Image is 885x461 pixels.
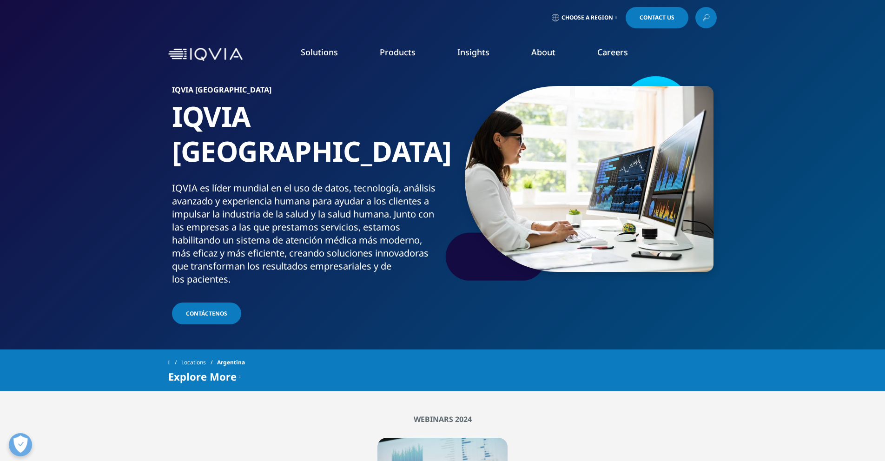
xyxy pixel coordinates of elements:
[172,86,439,99] h6: IQVIA [GEOGRAPHIC_DATA]
[640,15,674,20] span: Contact Us
[626,7,688,28] a: Contact Us
[181,354,217,371] a: Locations
[168,371,237,382] span: Explore More
[597,46,628,58] a: Careers
[301,46,338,58] a: Solutions
[246,33,717,76] nav: Primary
[561,14,613,21] span: Choose a Region
[465,86,713,272] img: 1118_woman-looking-at-data.jpg
[9,433,32,456] button: Präferenzen öffnen
[172,303,241,324] a: Contáctenos
[380,46,416,58] a: Products
[172,182,439,286] div: IQVIA es líder mundial en el uso de datos, tecnología, análisis avanzado y experiencia humana par...
[531,46,555,58] a: About
[217,354,245,371] span: Argentina
[168,415,717,424] h2: Webinars 2024
[186,310,227,317] span: Contáctenos
[457,46,489,58] a: Insights
[172,99,439,182] h1: IQVIA [GEOGRAPHIC_DATA]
